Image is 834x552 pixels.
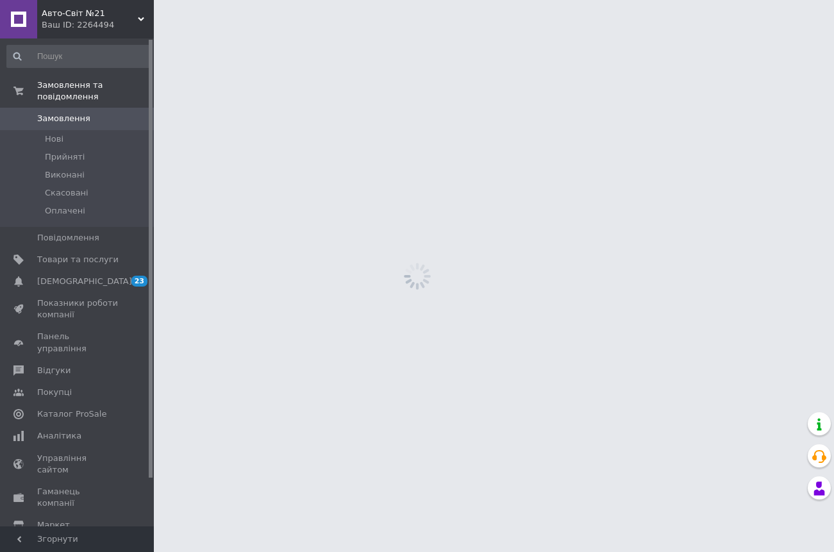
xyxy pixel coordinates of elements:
[45,187,88,199] span: Скасовані
[131,276,147,287] span: 23
[42,8,138,19] span: Авто-Світ №21
[45,169,85,181] span: Виконані
[37,453,119,476] span: Управління сайтом
[37,430,81,442] span: Аналітика
[37,79,154,103] span: Замовлення та повідомлення
[37,113,90,124] span: Замовлення
[42,19,154,31] div: Ваш ID: 2264494
[45,133,63,145] span: Нові
[45,205,85,217] span: Оплачені
[37,232,99,244] span: Повідомлення
[6,45,151,68] input: Пошук
[37,331,119,354] span: Панель управління
[37,254,119,265] span: Товари та послуги
[37,365,71,376] span: Відгуки
[37,486,119,509] span: Гаманець компанії
[37,297,119,321] span: Показники роботи компанії
[45,151,85,163] span: Прийняті
[37,408,106,420] span: Каталог ProSale
[37,276,132,287] span: [DEMOGRAPHIC_DATA]
[37,387,72,398] span: Покупці
[37,519,70,531] span: Маркет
